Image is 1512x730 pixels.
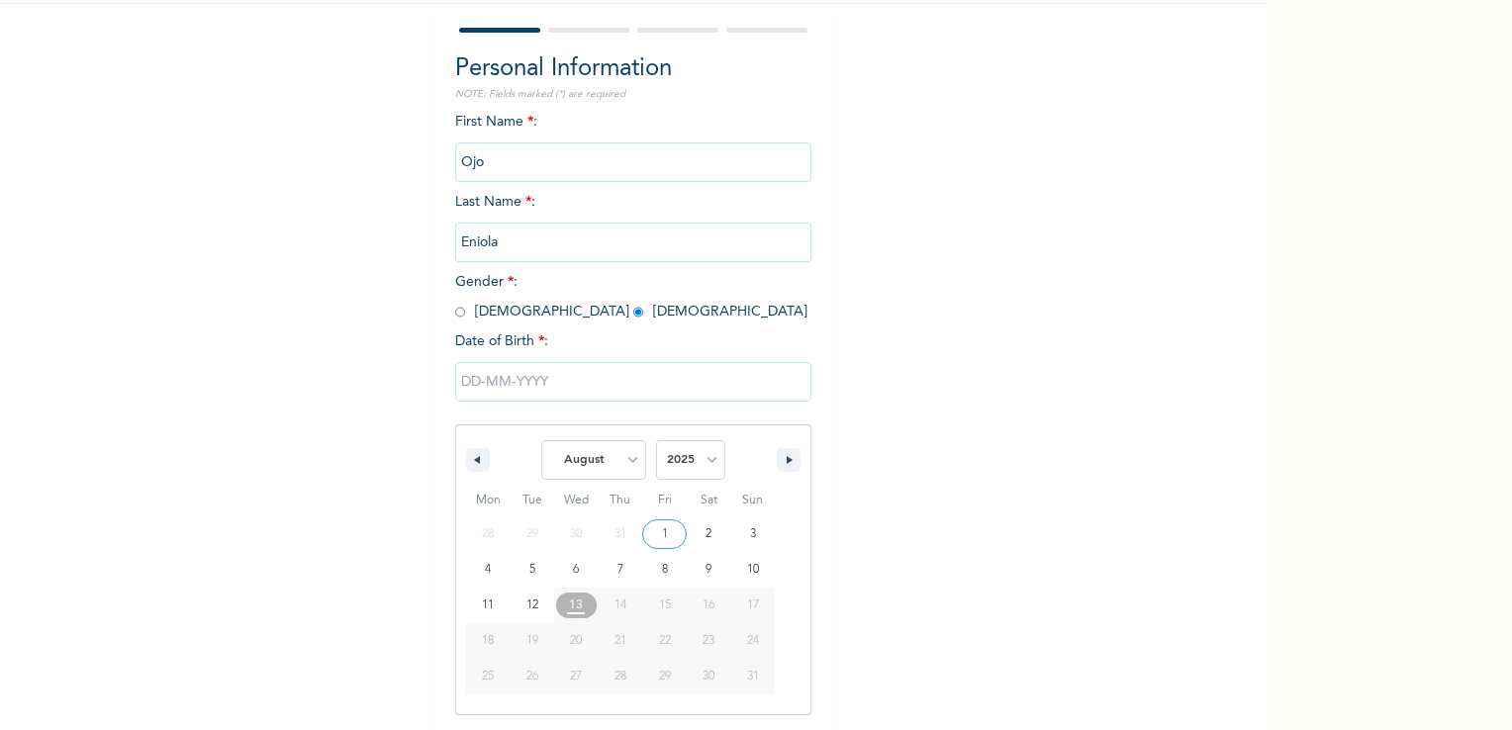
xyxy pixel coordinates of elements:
[455,331,548,352] span: Date of Birth :
[730,552,775,588] button: 10
[642,552,687,588] button: 8
[659,623,671,659] span: 22
[466,659,511,694] button: 25
[730,623,775,659] button: 24
[730,485,775,516] span: Sun
[511,552,555,588] button: 5
[662,516,668,552] span: 1
[642,588,687,623] button: 15
[706,516,711,552] span: 2
[554,588,599,623] button: 13
[730,516,775,552] button: 3
[554,659,599,694] button: 27
[455,87,811,102] p: NOTE: Fields marked (*) are required
[617,552,623,588] span: 7
[730,659,775,694] button: 31
[455,275,807,319] span: Gender : [DEMOGRAPHIC_DATA] [DEMOGRAPHIC_DATA]
[599,588,643,623] button: 14
[455,51,811,87] h2: Personal Information
[642,485,687,516] span: Fri
[526,659,538,694] span: 26
[573,552,579,588] span: 6
[569,588,583,623] span: 13
[642,623,687,659] button: 22
[526,588,538,623] span: 12
[485,552,491,588] span: 4
[614,659,626,694] span: 28
[554,623,599,659] button: 20
[455,142,811,182] input: Enter your first name
[730,588,775,623] button: 17
[455,223,811,262] input: Enter your last name
[747,588,759,623] span: 17
[662,552,668,588] span: 8
[614,588,626,623] span: 14
[642,516,687,552] button: 1
[466,485,511,516] span: Mon
[466,552,511,588] button: 4
[570,659,582,694] span: 27
[455,115,811,169] span: First Name :
[599,623,643,659] button: 21
[747,552,759,588] span: 10
[570,623,582,659] span: 20
[687,623,731,659] button: 23
[511,588,555,623] button: 12
[687,588,731,623] button: 16
[529,552,535,588] span: 5
[455,362,811,402] input: DD-MM-YYYY
[554,485,599,516] span: Wed
[466,623,511,659] button: 18
[703,659,714,694] span: 30
[482,659,494,694] span: 25
[599,485,643,516] span: Thu
[511,485,555,516] span: Tue
[750,516,756,552] span: 3
[599,659,643,694] button: 28
[599,552,643,588] button: 7
[511,623,555,659] button: 19
[642,659,687,694] button: 29
[703,588,714,623] span: 16
[687,659,731,694] button: 30
[747,659,759,694] span: 31
[466,588,511,623] button: 11
[455,195,811,249] span: Last Name :
[482,623,494,659] span: 18
[687,552,731,588] button: 9
[687,485,731,516] span: Sat
[511,659,555,694] button: 26
[703,623,714,659] span: 23
[526,623,538,659] span: 19
[614,623,626,659] span: 21
[482,588,494,623] span: 11
[554,552,599,588] button: 6
[687,516,731,552] button: 2
[659,588,671,623] span: 15
[706,552,711,588] span: 9
[659,659,671,694] span: 29
[747,623,759,659] span: 24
